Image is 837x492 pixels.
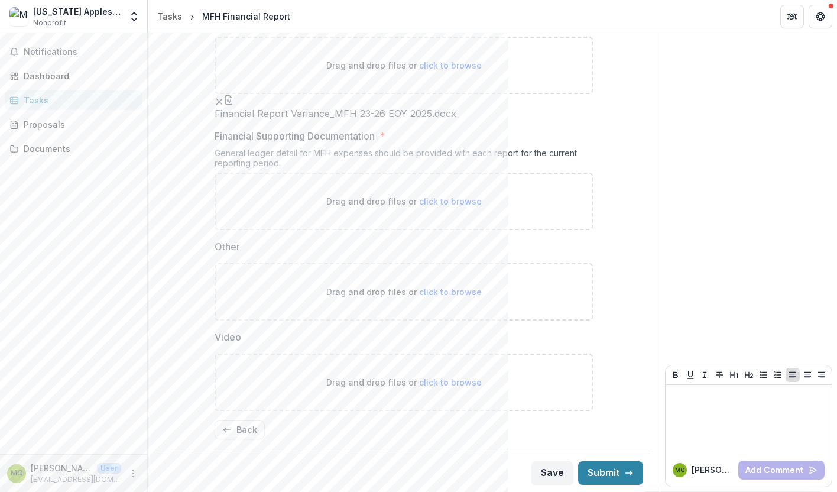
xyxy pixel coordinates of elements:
div: Mary Quandt [675,467,684,473]
span: Financial Report Variance_MFH 23-26 EOY 2025.docx [215,108,456,119]
button: Align Left [786,368,800,382]
div: MFH Financial Report [202,10,290,22]
button: Partners [780,5,804,28]
button: Back [215,420,265,439]
div: General ledger detail for MFH expenses should be provided with each report for the current report... [215,148,593,173]
button: Open entity switcher [126,5,142,28]
p: [EMAIL_ADDRESS][DOMAIN_NAME] [31,474,121,485]
a: Documents [5,139,142,158]
button: Ordered List [771,368,785,382]
button: Get Help [809,5,832,28]
button: Bullet List [756,368,770,382]
span: Notifications [24,47,138,57]
div: Mary Quandt [11,470,23,477]
button: Italicize [697,368,712,382]
button: Bold [669,368,683,382]
div: Proposals [24,118,133,131]
div: Documents [24,143,133,155]
div: Remove FileFinancial Report Variance_MFH 23-26 EOY 2025.docx [215,94,456,119]
p: Drag and drop files or [326,195,482,208]
button: More [126,467,140,481]
span: click to browse [419,60,482,70]
a: Tasks [5,90,142,110]
p: User [97,463,121,474]
button: Notifications [5,43,142,61]
p: [PERSON_NAME] [31,462,92,474]
span: click to browse [419,196,482,206]
button: Save [531,461,573,485]
p: Drag and drop files or [326,286,482,298]
a: Proposals [5,115,142,134]
button: Align Right [815,368,829,382]
p: Drag and drop files or [326,59,482,72]
div: Tasks [157,10,182,22]
nav: breadcrumb [153,8,295,25]
button: Underline [683,368,697,382]
p: Video [215,330,241,344]
p: Financial Supporting Documentation [215,129,375,143]
button: Strike [712,368,726,382]
span: Nonprofit [33,18,66,28]
button: Submit [578,461,643,485]
p: [PERSON_NAME] [692,464,734,476]
a: Tasks [153,8,187,25]
button: Heading 1 [727,368,741,382]
button: Remove File [215,94,224,108]
p: Drag and drop files or [326,376,482,389]
button: Align Center [800,368,815,382]
div: Dashboard [24,70,133,82]
button: Add Comment [738,461,825,480]
div: [US_STATE] Appleseed [33,5,121,18]
a: Dashboard [5,66,142,86]
div: Tasks [24,94,133,106]
img: Missouri Appleseed [9,7,28,26]
span: click to browse [419,377,482,387]
span: click to browse [419,287,482,297]
button: Heading 2 [742,368,756,382]
p: Other [215,239,240,254]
